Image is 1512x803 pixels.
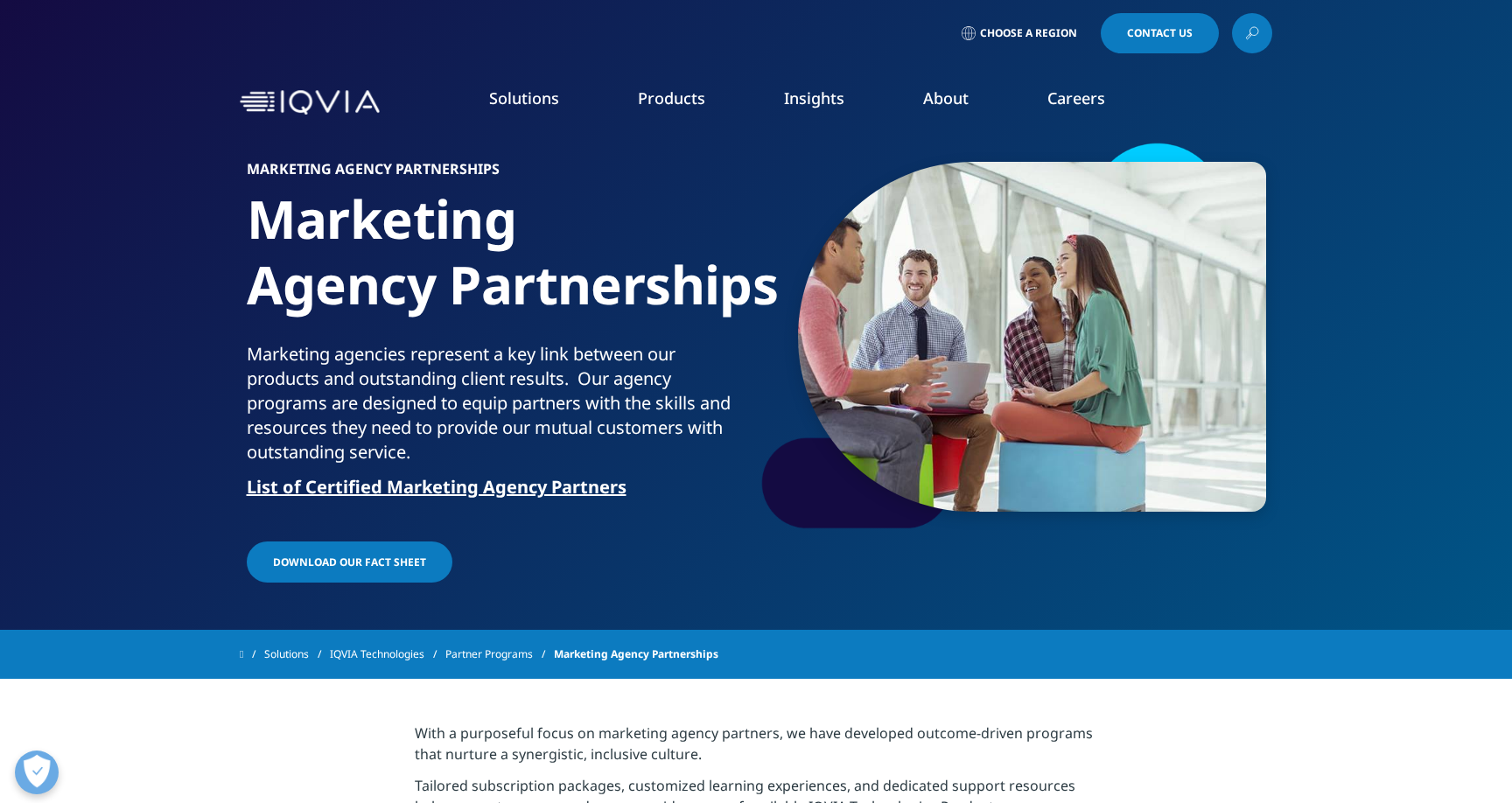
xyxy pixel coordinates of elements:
a: IQVIA Technologies [330,639,445,670]
p: Marketing agencies represent a key link between our products and outstanding client results. Our ... [247,342,750,475]
img: IQVIA Healthcare Information Technology and Pharma Clinical Research Company [240,90,380,115]
img: 054_casual-meeting.jpg [798,162,1266,512]
a: Download our fact sheet [247,541,452,583]
span: Choose a Region [980,26,1077,40]
nav: Primary [387,61,1272,143]
h6: Marketing Agency Partnerships [247,162,750,186]
a: Solutions [264,639,330,670]
h1: Marketing Agency Partnerships [247,186,750,342]
span: Marketing Agency Partnerships [554,639,718,670]
a: Careers [1047,87,1105,108]
a: Insights [784,87,844,108]
a: List of Certified Marketing Agency Partners [247,475,626,499]
span: Contact Us [1127,28,1193,38]
a: Contact Us [1101,13,1219,53]
a: Products [638,87,705,108]
a: Solutions [489,87,559,108]
p: With a purposeful focus on marketing agency partners, we have developed outcome-driven programs t... [415,723,1098,775]
a: About [923,87,969,108]
a: Partner Programs [445,639,554,670]
button: Open Preferences [15,751,59,794]
span: Download our fact sheet [273,555,426,569]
